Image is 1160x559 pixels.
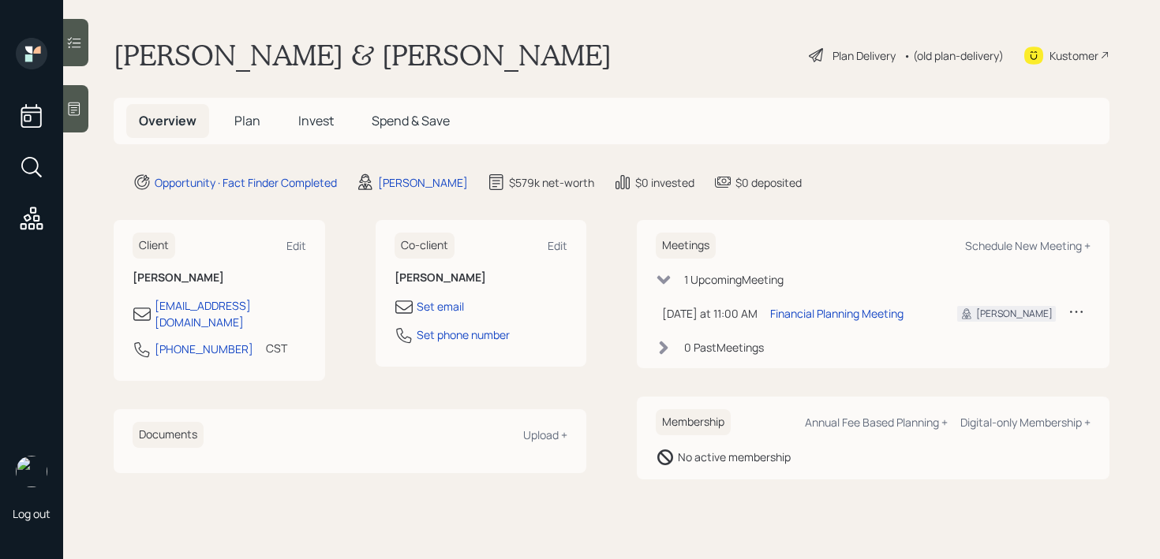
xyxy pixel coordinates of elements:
span: Spend & Save [372,112,450,129]
div: 1 Upcoming Meeting [684,271,784,288]
h6: [PERSON_NAME] [133,271,306,285]
div: Log out [13,506,51,521]
div: No active membership [678,449,791,465]
div: Set phone number [417,326,510,343]
div: Upload + [523,427,567,442]
div: $0 deposited [735,174,802,191]
span: Plan [234,112,260,129]
div: Schedule New Meeting + [965,238,1091,253]
h6: Membership [656,409,731,435]
div: Kustomer [1050,47,1098,64]
div: • (old plan-delivery) [904,47,1004,64]
div: [PHONE_NUMBER] [155,341,253,357]
div: Financial Planning Meeting [770,305,904,322]
div: Digital-only Membership + [960,415,1091,430]
div: 0 Past Meeting s [684,339,764,356]
h6: [PERSON_NAME] [395,271,568,285]
div: $0 invested [635,174,694,191]
div: [DATE] at 11:00 AM [662,305,758,322]
div: [PERSON_NAME] [976,307,1053,321]
h6: Client [133,233,175,259]
span: Overview [139,112,196,129]
div: [PERSON_NAME] [378,174,468,191]
div: Edit [548,238,567,253]
img: retirable_logo.png [16,456,47,487]
h6: Documents [133,422,204,448]
div: [EMAIL_ADDRESS][DOMAIN_NAME] [155,297,306,330]
div: Edit [286,238,306,253]
h6: Co-client [395,233,455,259]
div: Annual Fee Based Planning + [805,415,948,430]
div: Set email [417,298,464,315]
div: $579k net-worth [509,174,594,191]
div: CST [266,340,287,356]
div: Plan Delivery [833,47,896,64]
h6: Meetings [656,233,716,259]
span: Invest [298,112,334,129]
h1: [PERSON_NAME] & [PERSON_NAME] [114,38,612,73]
div: Opportunity · Fact Finder Completed [155,174,337,191]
